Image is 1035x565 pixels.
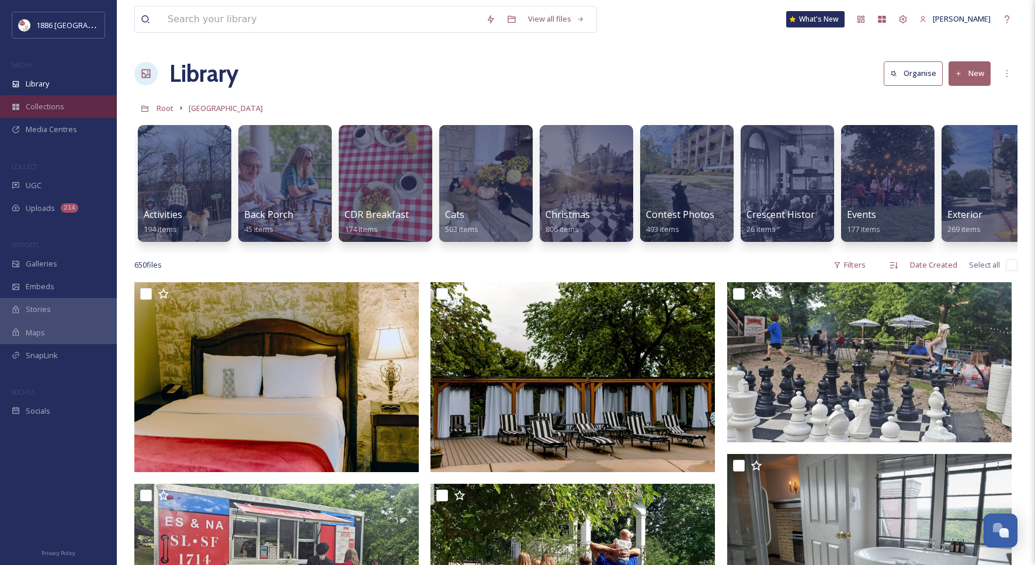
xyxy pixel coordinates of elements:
[189,101,263,115] a: [GEOGRAPHIC_DATA]
[522,8,591,30] a: View all files
[26,78,49,89] span: Library
[26,304,51,315] span: Stories
[244,224,273,234] span: 45 items
[746,209,853,234] a: Crescent History Photos26 items
[162,6,480,32] input: Search your library
[157,103,173,113] span: Root
[969,259,1000,271] span: Select all
[828,254,871,276] div: Filters
[134,259,162,271] span: 650 file s
[26,101,64,112] span: Collections
[26,281,54,292] span: Embeds
[727,282,1012,442] img: 20250510_182841.jpg
[26,180,41,191] span: UGC
[26,258,57,269] span: Galleries
[12,162,37,171] span: COLLECT
[884,61,943,85] button: Organise
[949,61,991,85] button: New
[144,208,182,221] span: Activities
[786,11,845,27] a: What's New
[430,282,715,472] img: IMG_2474.jpg
[41,545,75,559] a: Privacy Policy
[244,209,293,234] a: Back Porch45 items
[546,209,590,234] a: Christmas806 items
[26,203,55,214] span: Uploads
[947,224,981,234] span: 269 items
[345,224,378,234] span: 174 items
[26,124,77,135] span: Media Centres
[144,209,182,234] a: Activities194 items
[61,203,78,213] div: 214
[26,405,50,417] span: Socials
[12,387,35,396] span: SOCIALS
[345,208,409,221] span: CDR Breakfast
[646,209,759,234] a: Contest Photos (Seasons)493 items
[933,13,991,24] span: [PERSON_NAME]
[134,282,419,472] img: IMG_2266.jpg
[189,103,263,113] span: [GEOGRAPHIC_DATA]
[646,208,759,221] span: Contest Photos (Seasons)
[12,240,39,249] span: WIDGETS
[157,101,173,115] a: Root
[847,209,880,234] a: Events177 items
[169,56,238,91] a: Library
[546,224,579,234] span: 806 items
[884,61,949,85] a: Organise
[36,19,128,30] span: 1886 [GEOGRAPHIC_DATA]
[847,224,880,234] span: 177 items
[244,208,293,221] span: Back Porch
[144,224,177,234] span: 194 items
[847,208,876,221] span: Events
[947,208,982,221] span: Exterior
[947,209,982,234] a: Exterior269 items
[546,208,590,221] span: Christmas
[904,254,963,276] div: Date Created
[914,8,996,30] a: [PERSON_NAME]
[41,549,75,557] span: Privacy Policy
[26,327,45,338] span: Maps
[345,209,409,234] a: CDR Breakfast174 items
[746,208,853,221] span: Crescent History Photos
[445,209,478,234] a: Cats503 items
[445,208,464,221] span: Cats
[12,60,32,69] span: MEDIA
[19,19,30,31] img: logos.png
[746,224,776,234] span: 26 items
[445,224,478,234] span: 503 items
[984,514,1017,547] button: Open Chat
[646,224,679,234] span: 493 items
[26,350,58,361] span: SnapLink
